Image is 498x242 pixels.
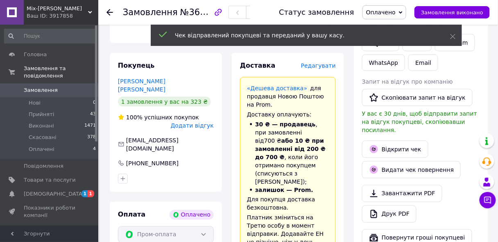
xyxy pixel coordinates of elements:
[24,87,58,94] span: Замовлення
[88,190,94,197] span: 1
[247,196,329,212] div: Для покупця доставка безкоштовна.
[27,5,88,12] span: Mix-Tonis
[29,134,57,141] span: Скасовані
[240,62,276,69] span: Доставка
[81,190,88,197] span: 1
[93,146,96,153] span: 4
[24,51,47,58] span: Головна
[421,9,483,16] span: Замовлення виконано
[175,31,430,39] div: Чек відправлений покупцеві та переданий у вашу касу.
[29,146,54,153] span: Оплачені
[118,211,145,219] span: Оплата
[29,111,54,118] span: Прийняті
[126,137,179,152] span: [EMAIL_ADDRESS][DOMAIN_NAME]
[255,137,326,160] span: або 10 ₴ при замовленні від 200 ₴ до 700 ₴
[414,6,490,18] button: Замовлення виконано
[93,99,96,107] span: 0
[118,62,155,69] span: Покупець
[247,85,307,91] a: «Дешева доставка»
[123,7,178,17] span: Замовлення
[362,205,417,223] a: Друк PDF
[29,99,41,107] span: Нові
[118,113,199,121] div: успішних покупок
[279,8,354,16] div: Статус замовлення
[171,122,214,129] span: Додати відгук
[362,110,477,133] span: У вас є 30 днів, щоб відправити запит на відгук покупцеві, скопіювавши посилання.
[27,12,98,20] div: Ваш ID: 3917858
[480,192,496,208] button: Чат з покупцем
[362,185,442,202] a: Завантажити PDF
[247,120,329,186] li: , при замовленні від 700 ₴ , коли його отримано покупцем (списуються з [PERSON_NAME]);
[366,9,396,16] span: Оплачено
[362,161,461,178] button: Видати чек повернення
[29,122,54,130] span: Виконані
[362,78,453,85] span: Запит на відгук про компанію
[408,55,438,71] button: Email
[24,190,84,198] span: [DEMOGRAPHIC_DATA]
[106,8,113,16] div: Повернутися назад
[301,62,336,69] span: Редагувати
[362,89,473,106] button: Скопіювати запит на відгук
[362,55,405,71] a: WhatsApp
[4,29,97,43] input: Пошук
[118,78,165,93] a: [PERSON_NAME] [PERSON_NAME]
[180,7,238,17] span: №361598028
[24,162,63,170] span: Повідомлення
[247,84,329,109] div: для продавця Новою Поштою на Prom.
[125,159,179,167] div: [PHONE_NUMBER]
[84,122,96,130] span: 1471
[247,110,329,119] div: Доставку оплачують:
[24,65,98,80] span: Замовлення та повідомлення
[90,111,96,118] span: 43
[255,187,313,193] span: залишок — Prom.
[24,176,76,184] span: Товари та послуги
[170,210,214,220] div: Оплачено
[255,121,316,128] span: 30 ₴ — продавець
[126,114,143,121] span: 100%
[118,97,211,107] div: 1 замовлення у вас на 323 ₴
[87,134,96,141] span: 378
[362,141,428,158] a: Відкрити чек
[24,204,76,219] span: Показники роботи компанії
